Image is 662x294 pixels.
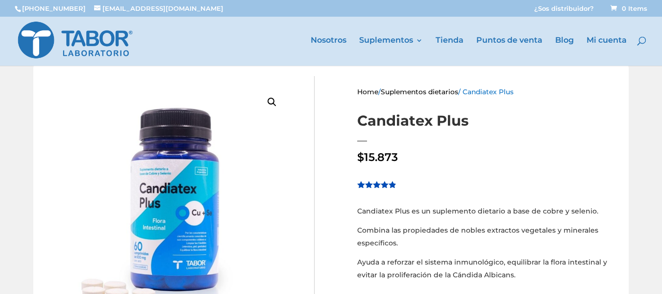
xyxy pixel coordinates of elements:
a: 0 Items [609,4,647,12]
div: Valorado en 4.85 de 5 [357,181,397,188]
p: Combina las propiedades de nobles extractos vegetales y minerales específicos. [357,224,619,256]
a: Suplementos [359,37,423,66]
a: Home [357,88,378,96]
p: Ayuda a reforzar el sistema inmunológico, equilibrar la flora intestinal y evitar la proliferació... [357,256,619,281]
span: Valorado sobre 5 basado en puntuaciones de clientes [357,181,396,236]
a: Mi cuenta [587,37,627,66]
a: Blog [555,37,574,66]
span: $ [357,150,364,164]
a: Nosotros [311,37,346,66]
span: 0 Items [611,4,647,12]
p: Candiatex Plus es un suplemento dietario a base de cobre y selenio. [357,205,619,225]
a: Puntos de venta [476,37,542,66]
a: Tienda [436,37,464,66]
a: ¿Sos distribuidor? [534,5,594,17]
nav: Breadcrumb [357,86,619,101]
a: [PHONE_NUMBER] [22,4,86,12]
a: [EMAIL_ADDRESS][DOMAIN_NAME] [94,4,223,12]
img: Laboratorio Tabor [17,20,134,60]
bdi: 15.873 [357,150,398,164]
h1: Candiatex Plus [357,111,619,131]
a: Suplementos dietarios [381,88,458,96]
a: View full-screen image gallery [263,93,281,111]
